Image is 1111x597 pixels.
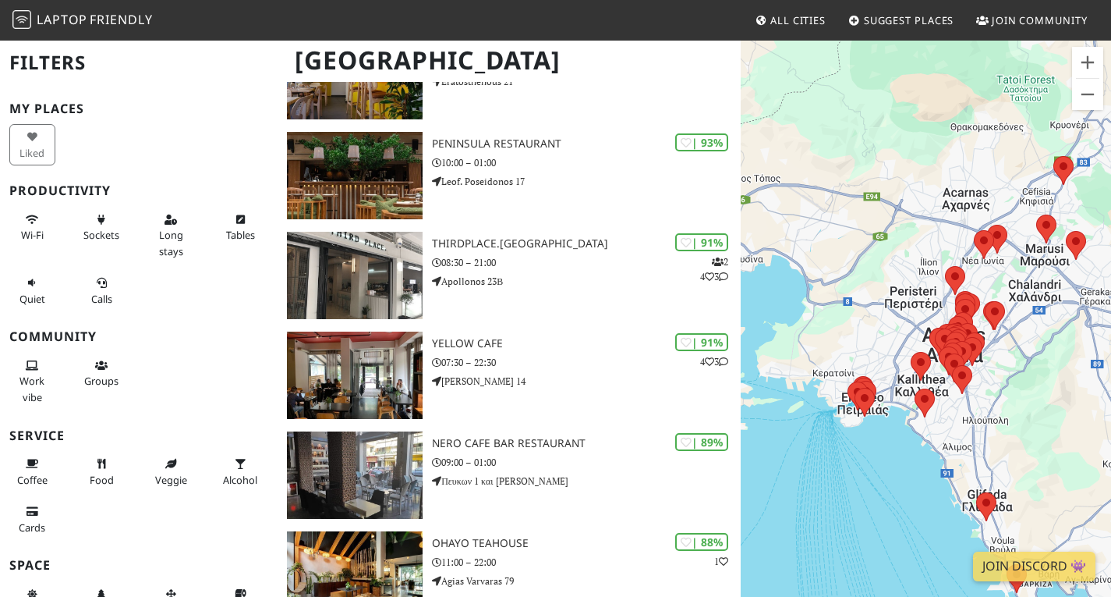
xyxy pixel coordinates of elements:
button: Wi-Fi [9,207,55,248]
div: | 88% [675,533,728,551]
a: Join Community [970,6,1094,34]
span: Work-friendly tables [226,228,255,242]
h3: Community [9,329,268,344]
p: 09:00 – 01:00 [432,455,741,470]
div: | 89% [675,433,728,451]
h3: Yellow Cafe [432,337,741,350]
button: Long stays [148,207,194,264]
h3: Service [9,428,268,443]
a: All Cities [748,6,832,34]
img: LaptopFriendly [12,10,31,29]
button: Sockets [79,207,125,248]
button: Groups [79,353,125,394]
span: Long stays [159,228,183,258]
p: Apollonos 23Β [432,274,741,289]
a: Yellow Cafe | 91% 43 Yellow Cafe 07:30 – 22:30 [PERSON_NAME] 14 [278,332,741,419]
span: All Cities [770,13,826,27]
p: Πευκων 1 και [PERSON_NAME] [432,474,741,489]
h3: Productivity [9,183,268,198]
h2: Filters [9,39,268,87]
p: 10:00 – 01:00 [432,155,741,170]
button: Coffee [9,451,55,492]
span: Credit cards [19,521,45,535]
p: [PERSON_NAME] 14 [432,374,741,389]
img: Peninsula Restaurant [287,132,423,219]
h3: Nero Cafe Bar Restaurant [432,437,741,450]
img: Thirdplace.Athens [287,232,423,319]
p: 07:30 – 22:30 [432,355,741,370]
a: Peninsula Restaurant | 93% Peninsula Restaurant 10:00 – 01:00 Leof. Poseidonos 17 [278,132,741,219]
div: | 91% [675,233,728,251]
p: 4 3 [700,354,728,369]
button: Quiet [9,270,55,311]
p: 2 4 3 [700,254,728,284]
p: 11:00 – 22:00 [432,555,741,570]
button: Food [79,451,125,492]
span: Group tables [84,374,119,388]
a: Nero Cafe Bar Restaurant | 89% Nero Cafe Bar Restaurant 09:00 – 01:00 Πευκων 1 και [PERSON_NAME] [278,432,741,519]
h3: My Places [9,101,268,116]
h3: Thirdplace.[GEOGRAPHIC_DATA] [432,237,741,251]
img: Yellow Cafe [287,332,423,419]
p: 1 [714,554,728,569]
span: Quiet [19,292,45,306]
span: Video/audio calls [91,292,112,306]
button: Tables [218,207,264,248]
button: Veggie [148,451,194,492]
p: Agias Varvaras 79 [432,574,741,588]
span: Alcohol [223,473,257,487]
a: LaptopFriendly LaptopFriendly [12,7,153,34]
p: 08:30 – 21:00 [432,255,741,270]
div: | 91% [675,333,728,351]
span: Join Community [992,13,1088,27]
span: Veggie [155,473,187,487]
img: Nero Cafe Bar Restaurant [287,432,423,519]
span: Food [90,473,114,487]
a: Thirdplace.Athens | 91% 243 Thirdplace.[GEOGRAPHIC_DATA] 08:30 – 21:00 Apollonos 23Β [278,232,741,319]
h3: Ohayo Teahouse [432,537,741,550]
div: | 93% [675,133,728,151]
span: Suggest Places [864,13,954,27]
h3: Space [9,558,268,573]
h3: Peninsula Restaurant [432,137,741,151]
h1: [GEOGRAPHIC_DATA] [282,39,738,82]
span: People working [19,374,44,403]
span: Laptop [37,11,87,28]
span: Friendly [90,11,152,28]
button: Reducir [1072,79,1103,110]
button: Work vibe [9,353,55,410]
span: Stable Wi-Fi [21,228,44,242]
button: Ampliar [1072,47,1103,78]
a: Suggest Places [842,6,961,34]
p: Leof. Poseidonos 17 [432,174,741,189]
button: Alcohol [218,451,264,492]
span: Power sockets [83,228,119,242]
span: Coffee [17,473,48,487]
button: Calls [79,270,125,311]
button: Cards [9,499,55,540]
